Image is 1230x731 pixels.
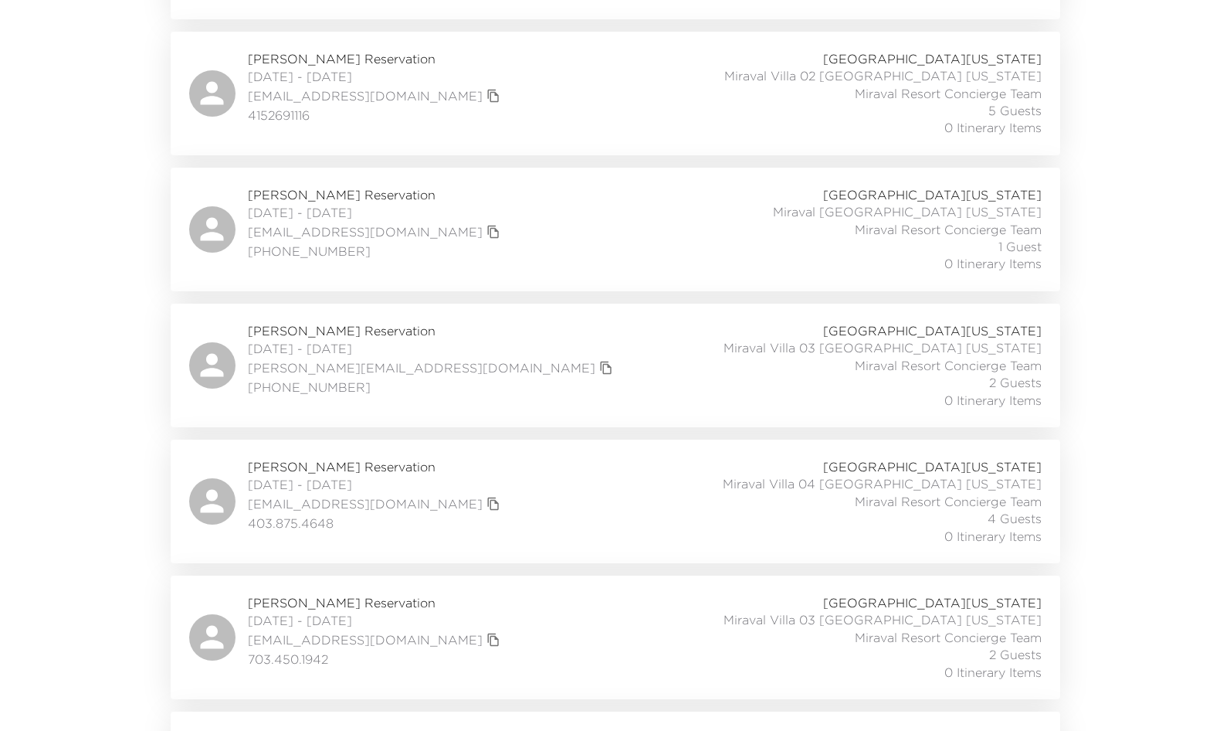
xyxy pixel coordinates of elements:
[248,87,483,104] a: [EMAIL_ADDRESS][DOMAIN_NAME]
[248,631,483,648] a: [EMAIL_ADDRESS][DOMAIN_NAME]
[248,495,483,512] a: [EMAIL_ADDRESS][DOMAIN_NAME]
[989,374,1042,391] span: 2 Guests
[723,611,1042,628] span: Miraval Villa 03 [GEOGRAPHIC_DATA] [US_STATE]
[171,304,1060,427] a: [PERSON_NAME] Reservation[DATE] - [DATE][PERSON_NAME][EMAIL_ADDRESS][DOMAIN_NAME]copy primary mem...
[171,440,1060,563] a: [PERSON_NAME] Reservation[DATE] - [DATE][EMAIL_ADDRESS][DOMAIN_NAME]copy primary member email403....
[998,238,1042,255] span: 1 Guest
[248,594,504,611] span: [PERSON_NAME] Reservation
[988,102,1042,119] span: 5 Guests
[944,392,1042,409] span: 0 Itinerary Items
[483,221,504,243] button: copy primary member email
[171,32,1060,155] a: [PERSON_NAME] Reservation[DATE] - [DATE][EMAIL_ADDRESS][DOMAIN_NAME]copy primary member email4152...
[944,255,1042,272] span: 0 Itinerary Items
[855,221,1042,238] span: Miraval Resort Concierge Team
[248,612,504,629] span: [DATE] - [DATE]
[248,243,504,260] span: [PHONE_NUMBER]
[855,629,1042,646] span: Miraval Resort Concierge Team
[171,576,1060,699] a: [PERSON_NAME] Reservation[DATE] - [DATE][EMAIL_ADDRESS][DOMAIN_NAME]copy primary member email703....
[248,340,617,357] span: [DATE] - [DATE]
[248,223,483,240] a: [EMAIL_ADDRESS][DOMAIN_NAME]
[823,594,1042,611] span: [GEOGRAPHIC_DATA][US_STATE]
[483,85,504,107] button: copy primary member email
[723,475,1042,492] span: Miraval Villa 04 [GEOGRAPHIC_DATA] [US_STATE]
[483,493,504,515] button: copy primary member email
[483,629,504,651] button: copy primary member email
[595,357,617,379] button: copy primary member email
[248,651,504,668] span: 703.450.1942
[248,322,617,339] span: [PERSON_NAME] Reservation
[248,359,595,376] a: [PERSON_NAME][EMAIL_ADDRESS][DOMAIN_NAME]
[944,528,1042,545] span: 0 Itinerary Items
[773,203,1042,220] span: Miraval [GEOGRAPHIC_DATA] [US_STATE]
[248,68,504,85] span: [DATE] - [DATE]
[823,458,1042,475] span: [GEOGRAPHIC_DATA][US_STATE]
[944,664,1042,681] span: 0 Itinerary Items
[855,357,1042,374] span: Miraval Resort Concierge Team
[248,186,504,203] span: [PERSON_NAME] Reservation
[248,204,504,221] span: [DATE] - [DATE]
[944,119,1042,136] span: 0 Itinerary Items
[988,510,1042,527] span: 4 Guests
[171,168,1060,291] a: [PERSON_NAME] Reservation[DATE] - [DATE][EMAIL_ADDRESS][DOMAIN_NAME]copy primary member email[PHO...
[724,67,1042,84] span: Miraval Villa 02 [GEOGRAPHIC_DATA] [US_STATE]
[989,646,1042,663] span: 2 Guests
[855,85,1042,102] span: Miraval Resort Concierge Team
[855,493,1042,510] span: Miraval Resort Concierge Team
[248,476,504,493] span: [DATE] - [DATE]
[248,107,504,124] span: 4152691116
[248,515,504,532] span: 403.875.4648
[823,50,1042,67] span: [GEOGRAPHIC_DATA][US_STATE]
[823,186,1042,203] span: [GEOGRAPHIC_DATA][US_STATE]
[248,458,504,475] span: [PERSON_NAME] Reservation
[823,322,1042,339] span: [GEOGRAPHIC_DATA][US_STATE]
[248,379,617,396] span: [PHONE_NUMBER]
[723,339,1042,356] span: Miraval Villa 03 [GEOGRAPHIC_DATA] [US_STATE]
[248,50,504,67] span: [PERSON_NAME] Reservation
